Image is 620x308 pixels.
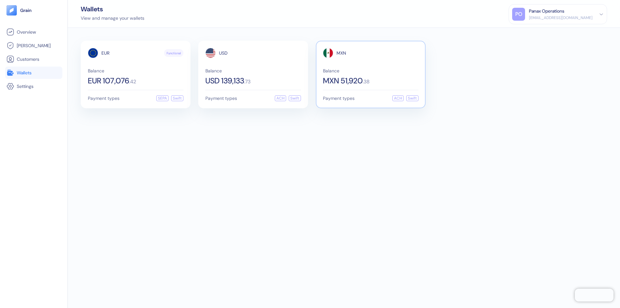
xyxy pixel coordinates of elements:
iframe: Chatra live chat [575,289,614,302]
span: Payment types [205,96,237,101]
div: ACH [275,95,286,101]
span: . 38 [363,79,369,84]
span: EUR 107,076 [88,77,129,85]
span: Customers [17,56,39,62]
span: Balance [205,69,301,73]
div: Panax Operations [529,8,564,15]
span: MXN [336,51,346,55]
a: Customers [6,55,61,63]
span: [PERSON_NAME] [17,42,51,49]
a: [PERSON_NAME] [6,42,61,49]
span: Wallets [17,69,32,76]
div: Swift [171,95,183,101]
span: Overview [17,29,36,35]
div: [EMAIL_ADDRESS][DOMAIN_NAME] [529,15,593,21]
span: . 42 [129,79,136,84]
a: Settings [6,82,61,90]
div: PO [512,8,525,21]
div: Swift [406,95,418,101]
span: . 73 [244,79,251,84]
div: Swift [289,95,301,101]
span: Balance [88,69,183,73]
span: EUR [101,51,109,55]
span: Payment types [323,96,355,101]
div: ACH [392,95,404,101]
div: View and manage your wallets [81,15,144,22]
span: USD [219,51,228,55]
a: Wallets [6,69,61,77]
img: logo-tablet-V2.svg [6,5,17,16]
a: Overview [6,28,61,36]
span: Payment types [88,96,119,101]
div: SEPA [156,95,169,101]
span: MXN 51,920 [323,77,363,85]
span: USD 139,133 [205,77,244,85]
span: Settings [17,83,34,90]
img: logo [20,8,32,13]
div: Wallets [81,6,144,12]
span: Functional [167,51,181,56]
span: Balance [323,69,418,73]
